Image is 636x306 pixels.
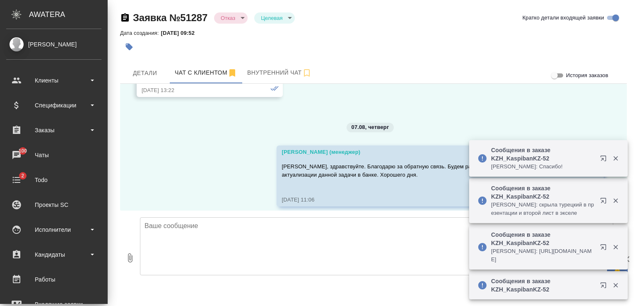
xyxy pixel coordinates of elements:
span: История заказов [566,71,608,80]
svg: Отписаться [227,68,237,78]
div: Спецификации [6,99,101,112]
button: Открыть в новой вкладке [595,277,615,297]
div: Отказ [254,12,295,24]
button: Скопировать ссылку [120,13,130,23]
a: Работы [2,269,106,290]
div: [DATE] 11:06 [282,196,575,204]
span: 2 [16,172,29,180]
button: 77079422936 (Салтанат) - (undefined) [170,63,242,83]
div: Работы [6,273,101,286]
div: Заказы [6,124,101,136]
button: Закрыть [607,197,624,204]
div: [PERSON_NAME] (менеджер) [282,148,575,156]
div: Исполнители [6,223,101,236]
p: Сообщения в заказе KZH_KaspibanKZ-52 [491,231,595,247]
div: [DATE] 13:22 [142,86,254,95]
a: 100Чаты [2,145,106,165]
button: Добавить тэг [120,38,138,56]
button: Отказ [218,15,238,22]
div: Кандидаты [6,248,101,261]
p: [DATE] 09:52 [161,30,201,36]
p: [PERSON_NAME]: [URL][DOMAIN_NAME] [491,247,595,264]
span: 100 [14,147,32,155]
p: Сообщения в заказе KZH_KaspibanKZ-52 [491,277,595,294]
div: Проекты SC [6,199,101,211]
button: Закрыть [607,243,624,251]
div: [PERSON_NAME] [6,40,101,49]
a: 2Todo [2,170,106,190]
span: Детали [125,68,165,78]
p: Сообщения в заказе KZH_KaspibanKZ-52 [491,146,595,163]
p: Сообщения в заказе KZH_KaspibanKZ-52 [491,184,595,201]
button: Открыть в новой вкладке [595,239,615,259]
button: Открыть в новой вкладке [595,192,615,212]
a: Проекты SC [2,194,106,215]
span: Чат с клиентом [175,68,237,78]
span: Кратко детали входящей заявки [523,14,604,22]
a: Заявка №51287 [133,12,207,23]
p: Дата создания: [120,30,161,36]
svg: Подписаться [302,68,312,78]
p: 07.08, четверг [352,123,389,131]
div: Клиенты [6,74,101,87]
span: Внутренний чат [247,68,312,78]
button: Открыть в новой вкладке [595,150,615,170]
p: [PERSON_NAME]: скрыла турецкий в презентации и второй лист в экселе [491,201,595,217]
button: Закрыть [607,282,624,289]
button: Целевая [258,15,285,22]
div: Todo [6,174,101,186]
div: Отказ [214,12,248,24]
div: AWATERA [29,6,108,23]
p: [PERSON_NAME], здравствуйте. Благодарю за обратную связь. Будем рады продолжить переговоры при ак... [282,163,575,179]
p: [PERSON_NAME]: Спасибо! [491,163,595,171]
div: Чаты [6,149,101,161]
button: Закрыть [607,155,624,162]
